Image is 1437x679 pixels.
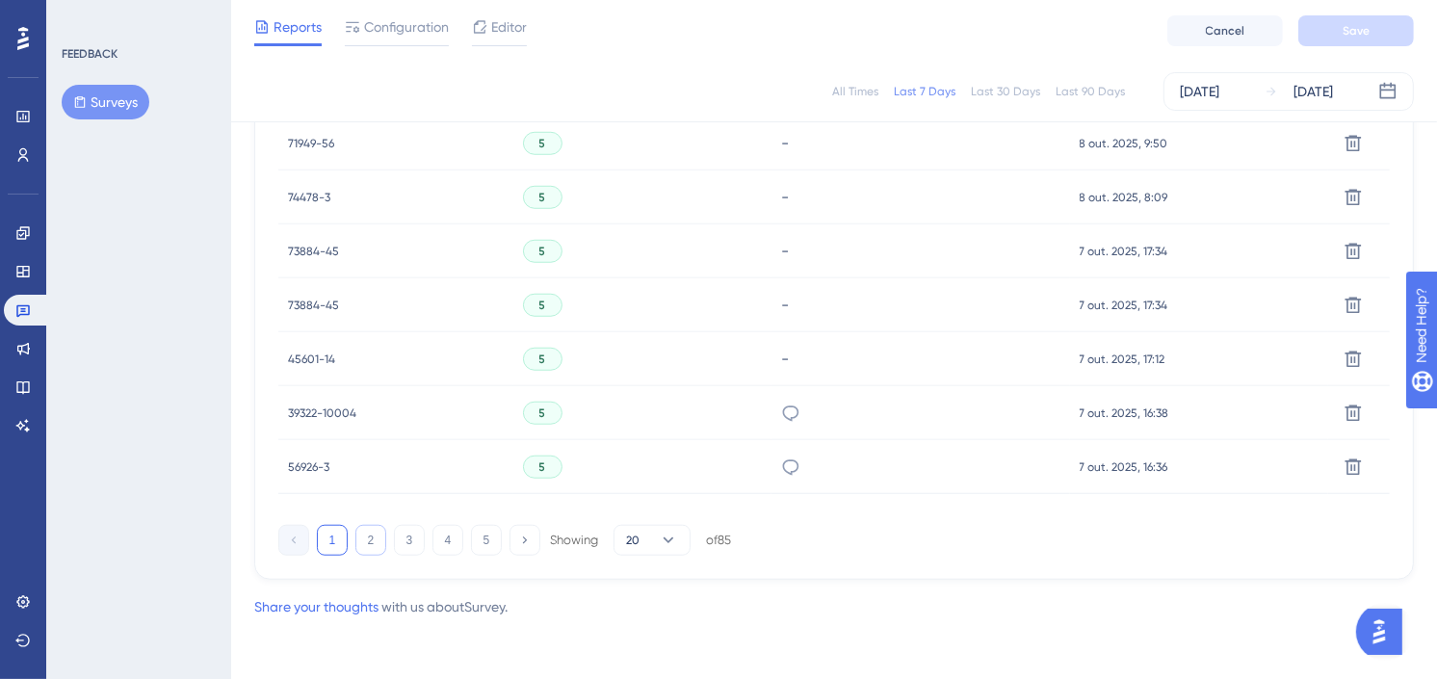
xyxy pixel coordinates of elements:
span: 39322-10004 [288,405,356,421]
span: 20 [626,533,640,548]
span: 5 [539,244,546,259]
iframe: UserGuiding AI Assistant Launcher [1356,603,1414,661]
span: Configuration [364,15,449,39]
span: 7 out. 2025, 16:36 [1080,459,1168,475]
span: 73884-45 [288,244,339,259]
span: Editor [491,15,527,39]
div: - [781,296,1060,314]
button: 4 [432,525,463,556]
span: 5 [539,298,546,313]
span: 5 [539,190,546,205]
span: 8 out. 2025, 8:09 [1080,190,1168,205]
div: Showing [550,532,598,549]
div: Last 7 Days [894,84,955,99]
span: 74478-3 [288,190,330,205]
button: Save [1298,15,1414,46]
div: Last 30 Days [971,84,1040,99]
span: 73884-45 [288,298,339,313]
span: 5 [539,459,546,475]
div: [DATE] [1293,80,1333,103]
div: with us about Survey . [254,595,508,618]
span: Need Help? [45,5,120,28]
span: 7 out. 2025, 17:34 [1080,244,1168,259]
span: 7 out. 2025, 16:38 [1080,405,1169,421]
button: 5 [471,525,502,556]
button: 3 [394,525,425,556]
span: 45601-14 [288,352,335,367]
span: Save [1343,23,1370,39]
button: 20 [614,525,691,556]
span: 5 [539,136,546,151]
span: 7 out. 2025, 17:12 [1080,352,1165,367]
span: 71949-56 [288,136,334,151]
div: - [781,188,1060,206]
button: 1 [317,525,348,556]
span: 5 [539,405,546,421]
div: of 85 [706,532,731,549]
div: - [781,242,1060,260]
a: Share your thoughts [254,599,379,614]
div: [DATE] [1180,80,1219,103]
button: Cancel [1167,15,1283,46]
div: FEEDBACK [62,46,118,62]
span: 7 out. 2025, 17:34 [1080,298,1168,313]
div: Last 90 Days [1056,84,1125,99]
span: 56926-3 [288,459,329,475]
button: 2 [355,525,386,556]
span: Cancel [1206,23,1245,39]
div: - [781,134,1060,152]
button: Surveys [62,85,149,119]
div: - [781,350,1060,368]
span: 5 [539,352,546,367]
div: All Times [832,84,878,99]
span: Reports [274,15,322,39]
span: 8 out. 2025, 9:50 [1080,136,1168,151]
